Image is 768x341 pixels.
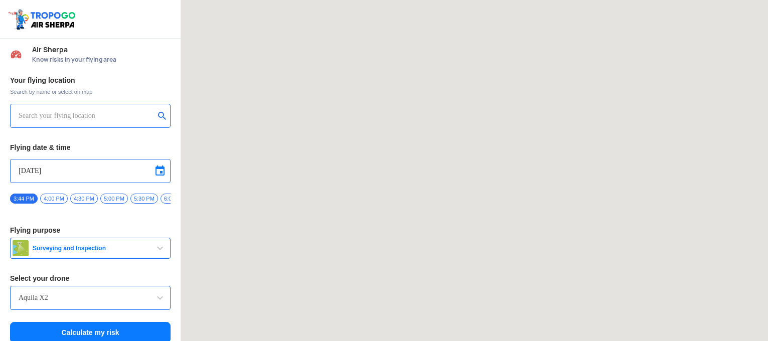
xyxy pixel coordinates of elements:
img: Risk Scores [10,48,22,60]
span: Air Sherpa [32,46,171,54]
span: Know risks in your flying area [32,56,171,64]
h3: Flying purpose [10,227,171,234]
span: 6:00 PM [161,194,188,204]
span: 4:30 PM [70,194,98,204]
img: ic_tgdronemaps.svg [8,8,79,31]
h3: Flying date & time [10,144,171,151]
span: Search by name or select on map [10,88,171,96]
span: 3:44 PM [10,194,38,204]
img: survey.png [13,240,29,256]
button: Surveying and Inspection [10,238,171,259]
span: Surveying and Inspection [29,244,154,252]
input: Search by name or Brand [19,292,162,304]
input: Search your flying location [19,110,155,122]
h3: Your flying location [10,77,171,84]
span: 5:00 PM [100,194,128,204]
h3: Select your drone [10,275,171,282]
span: 5:30 PM [130,194,158,204]
span: 4:00 PM [40,194,68,204]
input: Select Date [19,165,162,177]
